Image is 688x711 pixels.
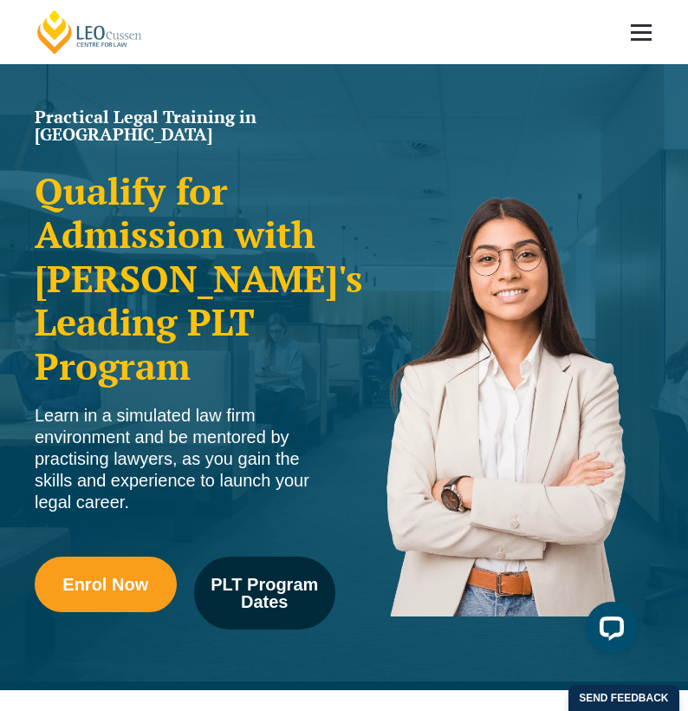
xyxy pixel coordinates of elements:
[206,576,324,610] span: PLT Program Dates
[35,557,177,612] a: Enrol Now
[35,405,335,513] div: Learn in a simulated law firm environment and be mentored by practising lawyers, as you gain the ...
[35,169,335,388] h2: Qualify for Admission with [PERSON_NAME]'s Leading PLT Program
[194,557,336,629] a: PLT Program Dates
[35,108,335,143] h1: Practical Legal Training in [GEOGRAPHIC_DATA]
[35,9,145,55] a: [PERSON_NAME] Centre for Law
[62,576,148,593] span: Enrol Now
[572,595,645,668] iframe: LiveChat chat widget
